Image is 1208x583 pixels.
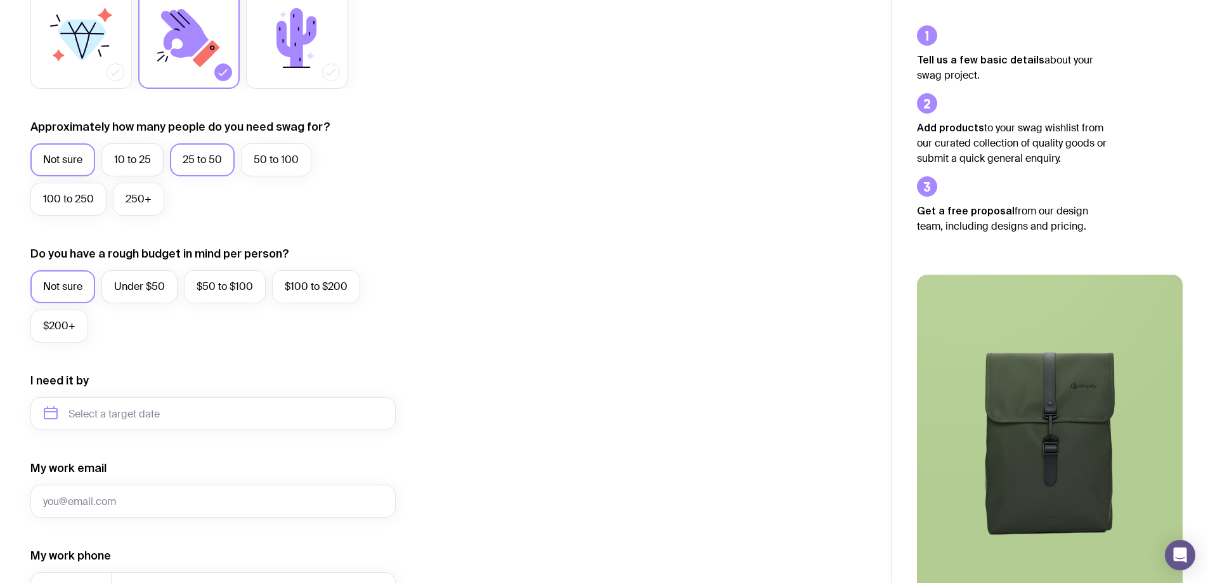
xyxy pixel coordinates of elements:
label: 100 to 250 [30,183,107,216]
strong: Add products [917,122,984,133]
label: $200+ [30,310,88,343]
p: from our design team, including designs and pricing. [917,203,1107,234]
label: Not sure [30,270,95,303]
p: about your swag project. [917,52,1107,83]
div: Open Intercom Messenger [1165,540,1195,570]
strong: Tell us a few basic details [917,54,1044,65]
label: $100 to $200 [272,270,360,303]
label: I need it by [30,373,89,388]
label: My work phone [30,548,111,563]
label: 25 to 50 [170,143,235,176]
input: you@email.com [30,485,396,518]
strong: Get a free proposal [917,205,1015,216]
label: Do you have a rough budget in mind per person? [30,246,289,261]
label: 10 to 25 [101,143,164,176]
label: Under $50 [101,270,178,303]
label: 50 to 100 [241,143,311,176]
label: My work email [30,461,107,476]
label: Approximately how many people do you need swag for? [30,119,330,134]
input: Select a target date [30,397,396,430]
label: $50 to $100 [184,270,266,303]
label: Not sure [30,143,95,176]
label: 250+ [113,183,164,216]
p: to your swag wishlist from our curated collection of quality goods or submit a quick general enqu... [917,120,1107,166]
